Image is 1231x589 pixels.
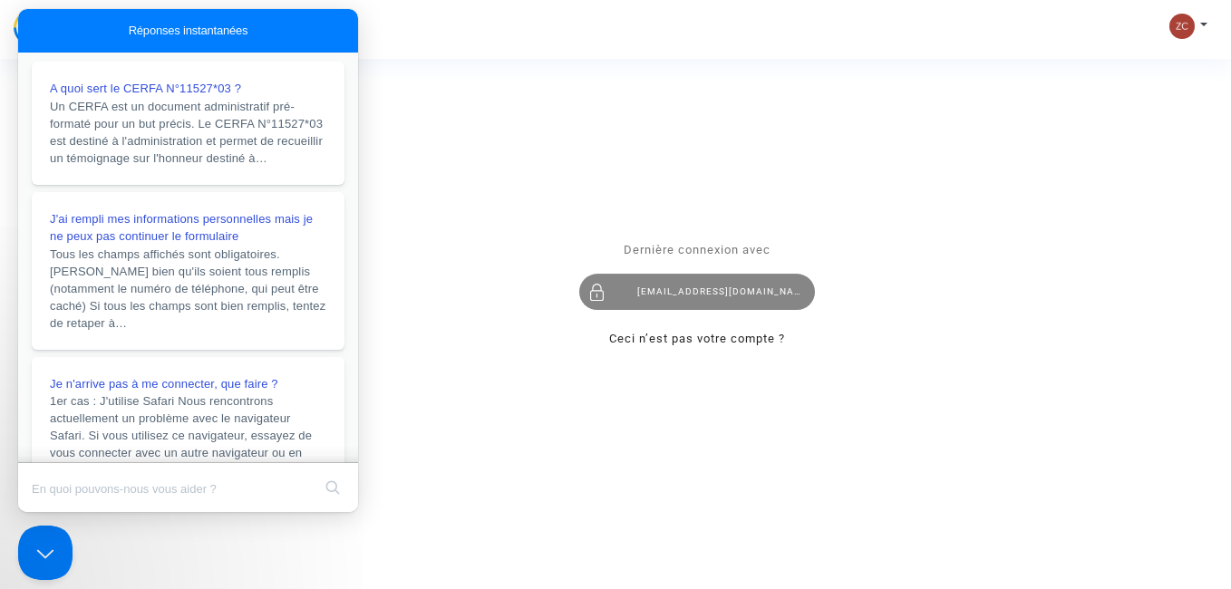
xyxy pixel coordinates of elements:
span: 1er cas : J'utilise Safari Nous rencontrons actuellement un problème avec le navigateur Safari. S... [32,385,294,468]
span: J'ai rempli mes informations personnelles mais je ne peux pas continuer le formulaire [32,203,295,235]
span: Je n'arrive pas à me connecter, que faire ? [32,368,260,381]
a: J'ai rempli mes informations personnelles mais je ne peux pas continuer le formulaireTous les cha... [14,183,326,341]
iframe: Help Scout Beacon - Close [18,526,73,580]
a: Je n'arrive pas à me connecter, que faire ?1er cas : J'utilise Safari Nous rencontrons actuelleme... [14,348,326,488]
span: Réponses instantanées [111,13,230,31]
span: Tous les champs affichés sont obligatoires. [PERSON_NAME] bien qu'ils soient tous remplis (notamm... [32,238,307,321]
span: A quoi sert le CERFA N°11527*03 ? [32,72,223,86]
span: Un CERFA est un document administratif pré-formaté pour un but précis. Le CERFA N°11527*03 est de... [32,91,305,156]
iframe: Help Scout Beacon - Live Chat, Contact Form, and Knowledge Base [18,9,358,512]
a: A quoi sert le CERFA N°11527*03 ?Un CERFA est un document administratif pré-formaté pour un but p... [14,53,326,176]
